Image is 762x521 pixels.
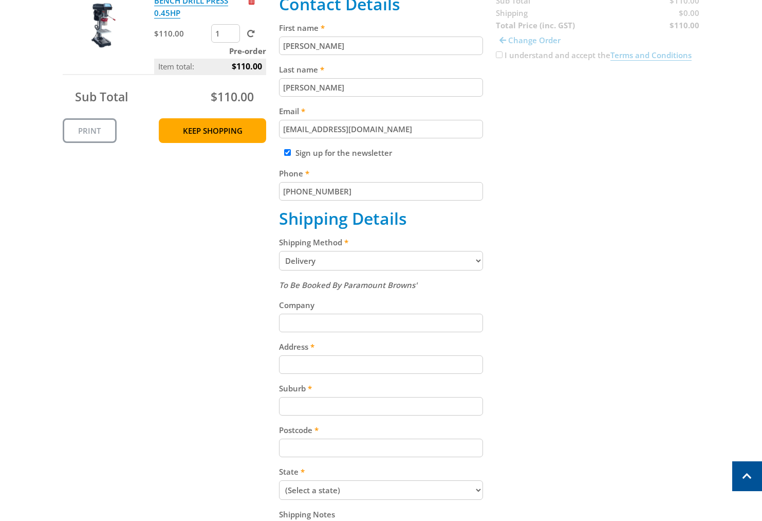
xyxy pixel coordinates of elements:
span: $110.00 [232,59,262,74]
p: $110.00 [154,27,209,40]
p: Pre-order [154,45,266,57]
label: Shipping Notes [279,508,483,520]
a: Print [63,118,117,143]
input: Please enter your first name. [279,37,483,55]
input: Please enter your telephone number. [279,182,483,201]
label: First name [279,22,483,34]
label: Company [279,299,483,311]
label: Shipping Method [279,236,483,248]
span: $110.00 [211,88,254,105]
em: To Be Booked By Paramount Browns' [279,280,417,290]
label: Suburb [279,382,483,394]
input: Please enter your address. [279,355,483,374]
label: Email [279,105,483,117]
input: Please enter your last name. [279,78,483,97]
span: Sub Total [75,88,128,105]
label: Sign up for the newsletter [295,148,392,158]
label: Address [279,340,483,353]
input: Please enter your email address. [279,120,483,138]
label: State [279,465,483,478]
p: Item total: [154,59,266,74]
select: Please select a shipping method. [279,251,483,271]
input: Please enter your postcode. [279,439,483,457]
label: Postcode [279,424,483,436]
input: Please enter your suburb. [279,397,483,416]
label: Phone [279,167,483,179]
label: Last name [279,63,483,76]
h2: Shipping Details [279,209,483,228]
a: Keep Shopping [159,118,266,143]
select: Please select your state. [279,480,483,500]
